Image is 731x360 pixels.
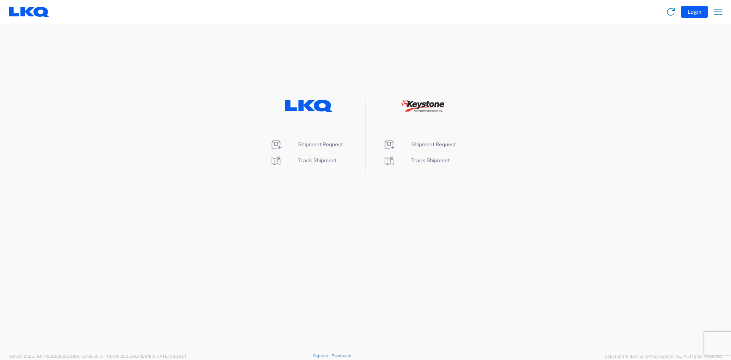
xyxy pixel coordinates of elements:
span: Server: 2025.19.0-49328d0a35e [9,354,104,358]
span: Track Shipment [411,157,450,163]
span: Track Shipment [298,157,337,163]
a: Shipment Request [383,141,456,147]
span: Shipment Request [411,141,456,147]
span: [DATE] 09:50:51 [73,354,104,358]
button: Login [681,6,708,18]
a: Track Shipment [383,157,450,163]
a: Support [313,354,332,358]
a: Shipment Request [270,141,343,147]
span: Client: 2025.19.0-129fbcf [107,354,186,358]
a: Track Shipment [270,157,337,163]
span: [DATE] 09:39:01 [155,354,186,358]
span: Copyright © [DATE]-[DATE] Agistix Inc., All Rights Reserved [605,353,722,360]
span: Shipment Request [298,141,343,147]
a: Feedback [332,354,351,358]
